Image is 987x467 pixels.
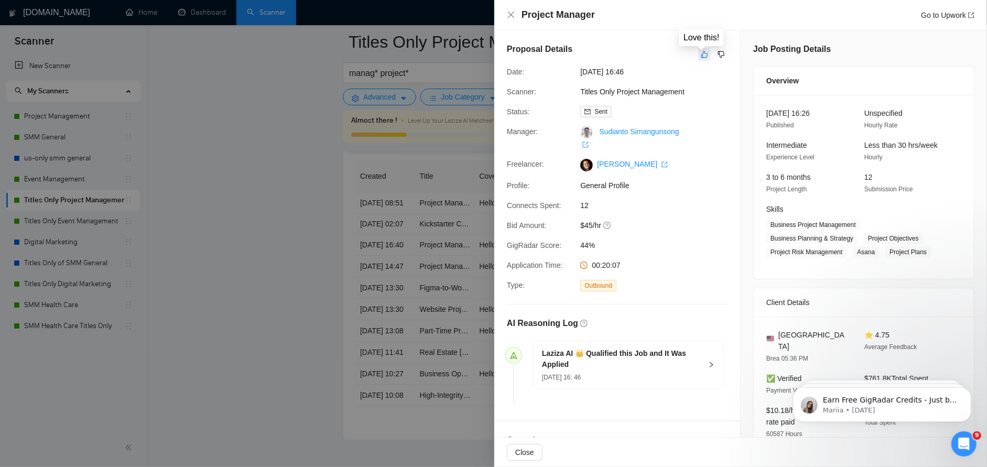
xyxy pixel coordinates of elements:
span: ⭐ 4.75 [864,331,890,339]
span: Sent [594,108,608,115]
span: question-circle [580,320,588,327]
div: Client Details [766,288,961,317]
span: 12 [580,200,737,211]
h5: Job Posting Details [753,43,831,56]
span: GigRadar Score: [507,241,561,249]
h5: Laziza AI 👑 Qualified this Job and It Was Applied [542,348,702,370]
span: Profile: [507,181,530,190]
span: Average Feedback [864,343,917,351]
span: Outbound [580,280,616,291]
iframe: Intercom notifications message [777,365,987,439]
span: Hourly [864,154,883,161]
span: Connects Spent: [507,201,561,210]
span: send [510,352,517,359]
span: Overview [766,75,799,86]
span: Project Objectives [864,233,923,244]
span: Asana [853,246,879,258]
h5: Proposal Details [507,43,572,56]
div: Love this! [684,32,719,42]
span: Freelancer: [507,160,544,168]
span: Experience Level [766,154,815,161]
button: Close [507,10,515,19]
a: Go to Upworkexport [921,11,974,19]
span: question-circle [603,221,612,230]
span: [DATE] 16:26 [766,109,810,117]
span: Less than 30 hrs/week [864,141,938,149]
span: 3 to 6 months [766,173,811,181]
span: Intermediate [766,141,807,149]
span: Project Risk Management [766,246,847,258]
span: $10.18/hr avg hourly rate paid [766,406,833,426]
iframe: Intercom live chat [951,431,977,457]
button: like [698,48,711,61]
span: Manager: [507,127,538,136]
span: Date: [507,68,524,76]
span: close [507,10,515,19]
span: Brea 05:36 PM [766,355,808,362]
span: right [708,362,714,368]
span: Business Project Management [766,219,860,231]
span: Published [766,122,794,129]
span: Payment Verification [766,387,823,394]
h5: AI Reasoning Log [507,317,578,330]
span: Status: [507,107,530,116]
h5: Cover Letter [507,434,556,447]
button: dislike [715,48,728,61]
span: Skills [766,205,784,213]
span: Project Length [766,186,807,193]
span: export [968,12,974,18]
span: like [701,50,708,59]
span: Business Planning & Strategy [766,233,858,244]
span: Unspecified [864,109,903,117]
span: 60587 Hours [766,430,802,438]
span: [DATE] 16: 46 [542,374,581,381]
span: Type: [507,281,525,289]
button: like [699,436,712,449]
span: clock-circle [580,262,588,269]
span: mail [584,108,591,115]
span: General Profile [580,180,737,191]
span: 44% [580,240,737,251]
span: 00:20:07 [592,261,621,269]
img: c1JIdFbl60yA9FBt5BffSZdMw1KgGCFih6F8a_HMzqsrWTKhQY_32aQlmuSPtol2wq [580,159,593,171]
span: [GEOGRAPHIC_DATA] [778,329,848,352]
span: Application Time: [507,261,563,269]
span: export [661,161,668,168]
span: 9 [973,431,981,440]
span: [DATE] 16:46 [580,66,737,78]
span: export [582,142,589,148]
span: Titles Only Project Management [580,86,737,97]
span: Scanner: [507,88,536,96]
button: Close [507,444,543,461]
span: ✅ Verified [766,374,802,383]
h4: Project Manager [522,8,595,21]
span: Close [515,447,534,458]
span: dislike [718,50,725,59]
span: Submission Price [864,186,913,193]
button: dislike [715,436,728,449]
span: Hourly Rate [864,122,897,129]
img: 🇺🇸 [767,335,774,342]
span: 12 [864,173,873,181]
a: Sudianto Simangunsong export [580,127,679,148]
span: $45/hr [580,220,737,231]
span: Bid Amount: [507,221,547,230]
span: Project Plans [885,246,931,258]
a: [PERSON_NAME] export [597,160,668,168]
